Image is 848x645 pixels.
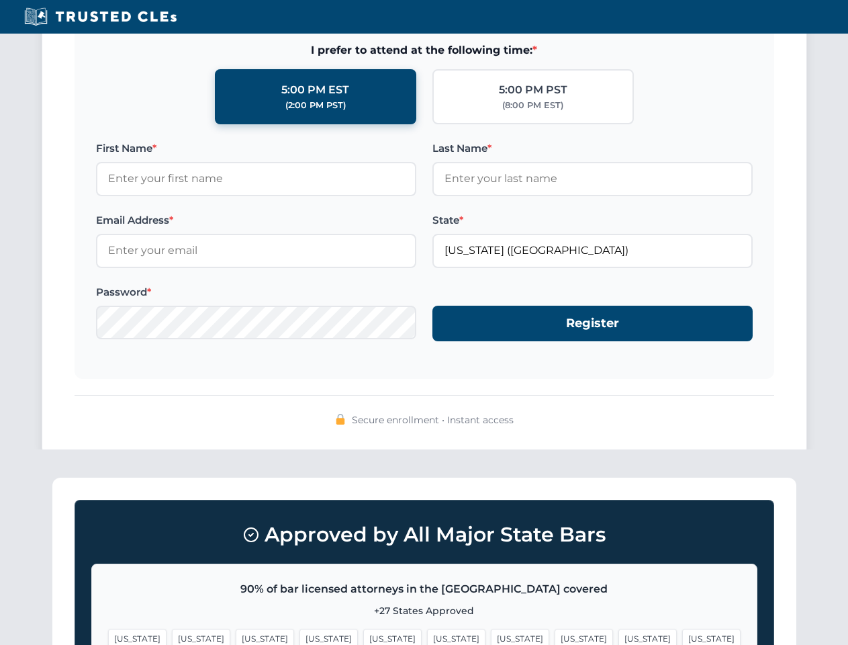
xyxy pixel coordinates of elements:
[432,162,753,196] input: Enter your last name
[20,7,181,27] img: Trusted CLEs
[96,42,753,59] span: I prefer to attend at the following time:
[335,414,346,425] img: 🔒
[499,81,567,99] div: 5:00 PM PST
[285,99,346,112] div: (2:00 PM PST)
[432,306,753,341] button: Register
[108,580,741,598] p: 90% of bar licensed attorneys in the [GEOGRAPHIC_DATA] covered
[96,284,416,300] label: Password
[108,603,741,618] p: +27 States Approved
[502,99,563,112] div: (8:00 PM EST)
[91,517,757,553] h3: Approved by All Major State Bars
[96,140,416,157] label: First Name
[96,234,416,267] input: Enter your email
[281,81,349,99] div: 5:00 PM EST
[432,212,753,228] label: State
[432,234,753,267] input: Florida (FL)
[432,140,753,157] label: Last Name
[96,212,416,228] label: Email Address
[352,413,514,427] span: Secure enrollment • Instant access
[96,162,416,196] input: Enter your first name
